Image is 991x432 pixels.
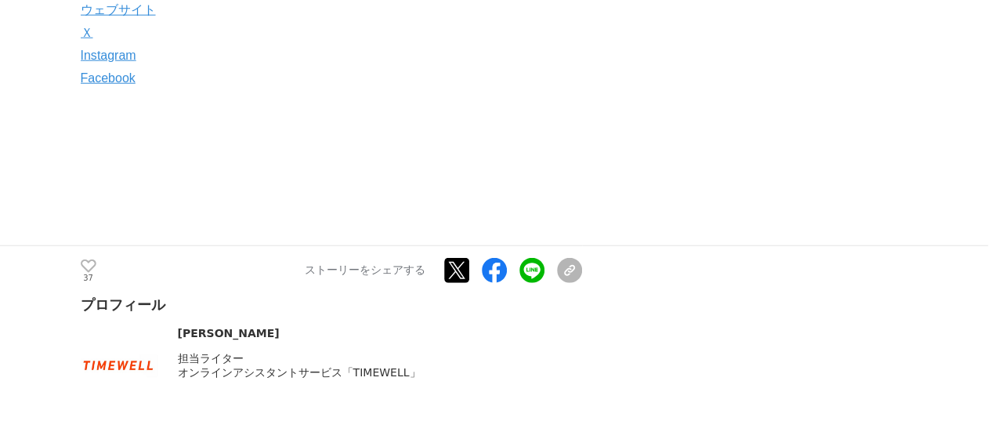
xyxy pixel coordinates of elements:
[305,263,425,278] p: ストーリーをシェアする
[81,327,159,405] img: thumbnail_e20ece40-9b27-11ef-884a-2f91d71bb488.png
[178,352,244,365] span: 担当ライター
[81,296,582,314] div: プロフィール
[81,71,136,85] a: Facebook
[81,26,93,39] a: Ｘ
[81,3,156,16] a: ウェブサイト
[81,49,136,62] a: Instagram
[81,274,96,282] p: 37
[178,366,421,379] span: オンラインアシスタントサービス「TIMEWELL」
[178,327,582,339] div: [PERSON_NAME]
